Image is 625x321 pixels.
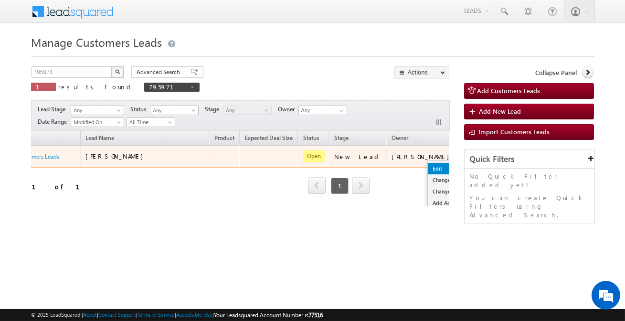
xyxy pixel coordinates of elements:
span: © 2025 LeadSquared | | | | | [31,310,323,320]
p: You can create Quick Filters using Advanced Search. [469,193,590,219]
span: Your Leadsquared Account Number is [214,311,323,319]
button: Actions [394,66,449,78]
div: Quick Filters [465,150,594,169]
div: Minimize live chat window [157,5,180,28]
a: Status [298,133,324,145]
a: Modified On [71,118,124,127]
a: Any [223,106,272,115]
span: Product [214,134,234,141]
a: Any [150,106,199,115]
span: Date Range [38,118,71,126]
input: Type to Search [298,106,347,115]
span: next [352,177,370,193]
a: Show All Items [334,106,346,116]
span: Any [223,106,269,115]
a: About [83,311,97,318]
span: 1 [36,83,51,91]
span: results found [58,83,134,91]
span: Stage [334,134,349,141]
a: Expected Deal Size [240,133,297,145]
div: New Lead [334,152,382,161]
span: Lead Name [81,133,119,145]
span: [PERSON_NAME] [85,152,148,160]
a: prev [308,178,326,193]
div: [PERSON_NAME] [392,152,454,161]
span: Collapse Panel [536,68,577,77]
span: Add New Lead [479,107,521,115]
span: Import Customers Leads [478,128,550,136]
span: Modified On [71,118,121,127]
div: Chat with us now [50,50,160,63]
span: Add Customers Leads [477,86,540,95]
span: Any [150,106,196,115]
a: All Time [127,118,175,127]
span: All Time [127,118,172,127]
a: Contact Support [98,311,136,318]
span: Owner [392,134,408,141]
img: d_60004797649_company_0_60004797649 [16,50,40,63]
a: Acceptable Use [176,311,212,318]
a: Terms of Service [138,311,175,318]
img: Search [115,69,120,74]
span: Manage Customers Leads [31,34,162,50]
span: 77516 [308,311,323,319]
span: Lead Stage [38,105,69,114]
span: Stage [205,105,223,114]
em: Start Chat [130,250,173,263]
span: prev [308,177,326,193]
a: Edit [428,163,476,174]
span: 795971 [149,83,185,91]
a: Change Owner [428,174,476,186]
a: Stage [329,133,353,145]
span: Any [71,106,121,115]
a: Change Stage [428,186,476,197]
span: Advanced Search [137,68,183,76]
span: Open [303,150,325,162]
p: No Quick Filter added yet! [469,172,590,189]
a: Add Activity [428,197,476,209]
span: 1 [331,178,349,194]
a: Any [71,106,124,115]
span: Owner [278,105,298,114]
a: next [352,178,370,193]
span: Status [130,105,150,114]
span: Expected Deal Size [245,134,293,141]
textarea: Type your message and hit 'Enter' [12,88,174,242]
